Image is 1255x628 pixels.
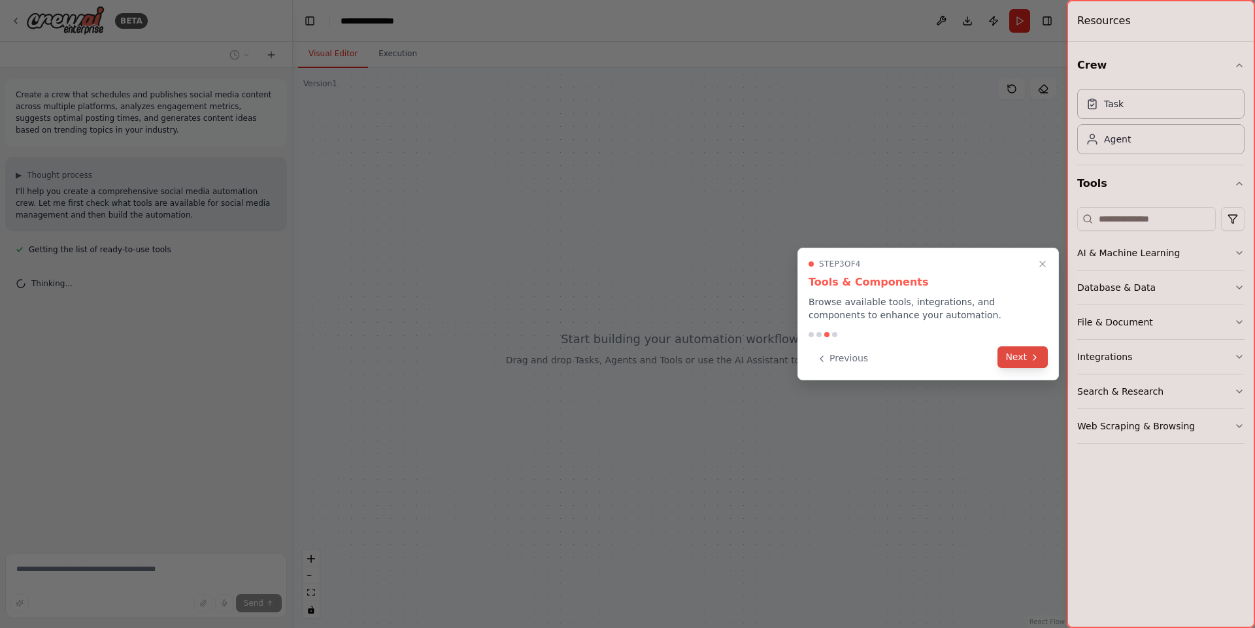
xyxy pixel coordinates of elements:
[1035,256,1050,272] button: Close walkthrough
[809,348,876,369] button: Previous
[809,295,1048,322] p: Browse available tools, integrations, and components to enhance your automation.
[301,12,319,30] button: Hide left sidebar
[819,259,861,269] span: Step 3 of 4
[997,346,1048,368] button: Next
[809,274,1048,290] h3: Tools & Components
